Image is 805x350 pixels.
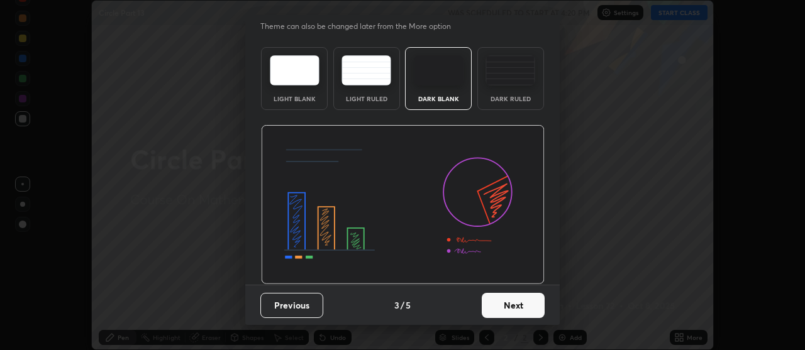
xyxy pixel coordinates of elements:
button: Next [482,293,545,318]
img: darkRuledTheme.de295e13.svg [486,55,535,85]
div: Light Ruled [341,96,392,102]
div: Dark Blank [413,96,464,102]
h4: 3 [394,298,399,312]
p: Theme can also be changed later from the More option [260,21,464,32]
div: Light Blank [269,96,319,102]
div: Dark Ruled [486,96,536,102]
img: darkThemeBanner.d06ce4a2.svg [261,125,545,285]
h4: 5 [406,298,411,312]
img: darkTheme.f0cc69e5.svg [414,55,464,85]
img: lightRuledTheme.5fabf969.svg [341,55,391,85]
img: lightTheme.e5ed3b09.svg [270,55,319,85]
button: Previous [260,293,323,318]
h4: / [401,298,404,312]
